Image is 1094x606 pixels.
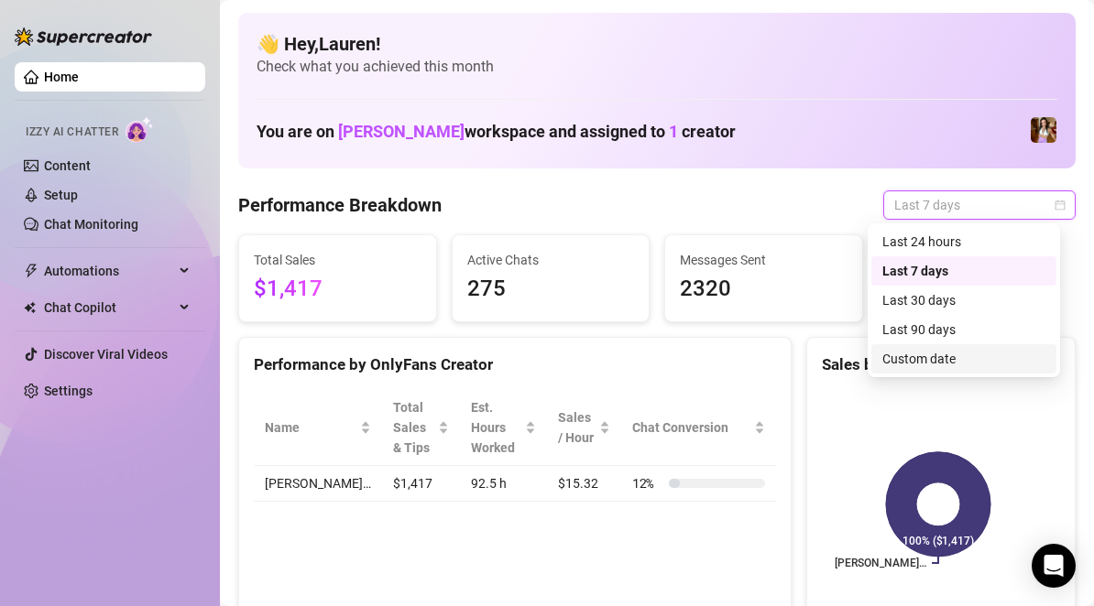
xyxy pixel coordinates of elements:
span: [PERSON_NAME] [338,122,465,141]
th: Name [254,390,382,466]
a: Home [44,70,79,84]
span: Izzy AI Chatter [26,124,118,141]
span: Automations [44,256,174,286]
div: Last 24 hours [882,232,1045,252]
span: thunderbolt [24,264,38,278]
div: Last 90 days [871,315,1056,344]
div: Last 30 days [882,290,1045,310]
span: 2320 [680,272,848,307]
div: Last 90 days [882,319,1045,340]
span: Active Chats [467,250,635,270]
span: Chat Copilot [44,293,174,322]
div: Performance by OnlyFans Creator [254,352,776,377]
td: $1,417 [382,466,460,502]
div: Sales by OnlyFans Creator [822,352,1060,377]
span: Messages Sent [680,250,848,270]
a: Settings [44,384,93,398]
div: Open Intercom Messenger [1032,544,1076,588]
div: Custom date [871,344,1056,373]
span: Sales / Hour [558,407,596,448]
img: Elena [1031,117,1056,143]
span: Chat Conversion [632,417,750,438]
a: Discover Viral Videos [44,347,168,362]
img: logo-BBDzfeDw.svg [15,27,152,46]
div: Last 7 days [882,261,1045,281]
th: Chat Conversion [621,390,776,466]
span: Last 7 days [894,191,1065,219]
div: Est. Hours Worked [471,397,522,458]
span: calendar [1055,200,1066,211]
img: AI Chatter [126,116,154,143]
span: $1,417 [254,272,421,307]
span: 12 % [632,473,662,493]
a: Setup [44,188,78,202]
a: Content [44,158,91,173]
div: Last 7 days [871,256,1056,286]
th: Total Sales & Tips [382,390,460,466]
span: Check what you achieved this month [257,57,1057,77]
span: Total Sales [254,250,421,270]
img: Chat Copilot [24,301,36,314]
text: [PERSON_NAME]… [835,557,926,569]
th: Sales / Hour [547,390,621,466]
div: Last 24 hours [871,227,1056,256]
td: [PERSON_NAME]… [254,466,382,502]
td: $15.32 [547,466,621,502]
div: Last 30 days [871,286,1056,315]
h1: You are on workspace and assigned to creator [257,122,736,142]
td: 92.5 h [460,466,548,502]
div: Custom date [882,349,1045,369]
a: Chat Monitoring [44,217,138,232]
h4: 👋 Hey, Lauren ! [257,31,1057,57]
span: 275 [467,272,635,307]
span: 1 [669,122,678,141]
h4: Performance Breakdown [238,192,442,218]
span: Name [265,417,356,438]
span: Total Sales & Tips [393,397,434,458]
